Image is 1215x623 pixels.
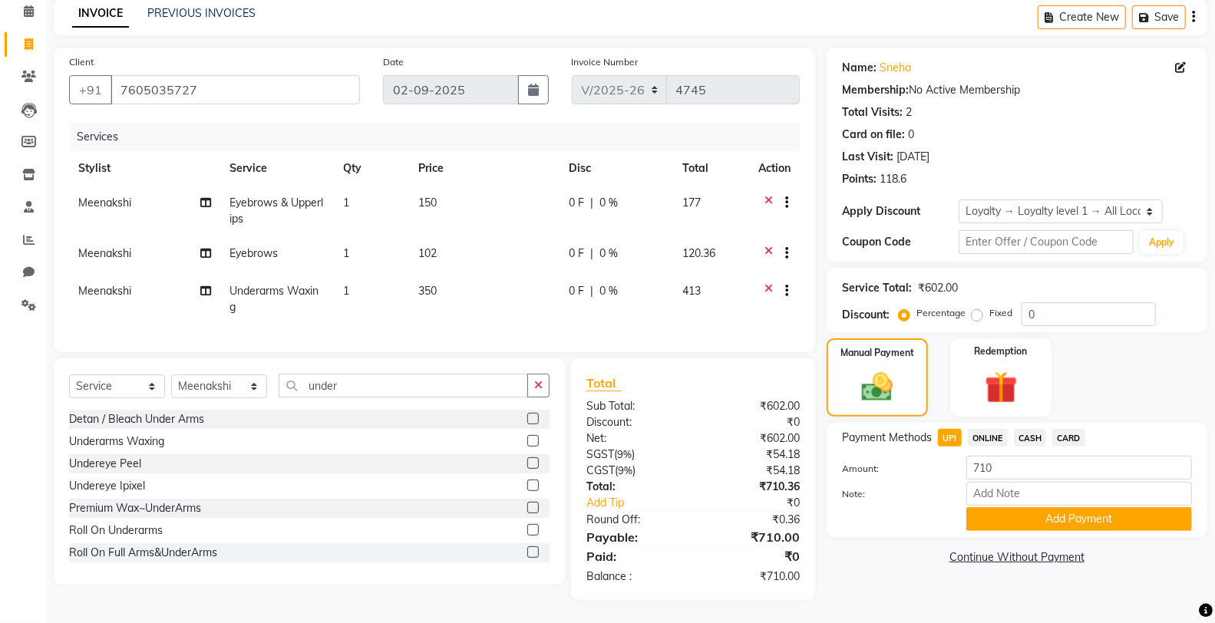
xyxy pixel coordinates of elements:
[693,528,811,546] div: ₹710.00
[975,344,1028,358] label: Redemption
[586,375,622,391] span: Total
[111,75,360,104] input: Search by Name/Mobile/Email/Code
[586,463,615,477] span: CGST
[69,522,163,539] div: Roll On Underarms
[693,569,811,585] div: ₹710.00
[590,246,593,262] span: |
[842,280,912,296] div: Service Total:
[575,463,693,479] div: ( )
[693,430,811,447] div: ₹602.00
[966,507,1192,531] button: Add Payment
[409,151,560,186] th: Price
[830,549,1204,565] a: Continue Without Payment
[418,196,437,209] span: 150
[575,512,693,528] div: Round Off:
[842,203,959,219] div: Apply Discount
[599,246,618,262] span: 0 %
[908,127,914,143] div: 0
[69,151,220,186] th: Stylist
[880,171,906,187] div: 118.6
[842,430,932,446] span: Payment Methods
[78,284,131,298] span: Meenakshi
[69,478,145,494] div: Undereye Ipixel
[852,369,903,405] img: _cash.svg
[69,500,201,516] div: Premium Wax~UnderArms
[842,82,909,98] div: Membership:
[959,230,1134,254] input: Enter Offer / Coupon Code
[1140,231,1184,254] button: Apply
[575,414,693,430] div: Discount:
[334,151,410,186] th: Qty
[575,547,693,565] div: Paid:
[1052,429,1085,447] span: CARD
[590,283,593,299] span: |
[78,246,131,260] span: Meenakshi
[1132,5,1186,29] button: Save
[968,429,1008,447] span: ONLINE
[693,479,811,495] div: ₹710.36
[749,151,800,186] th: Action
[842,171,877,187] div: Points:
[840,346,914,360] label: Manual Payment
[590,195,593,211] span: |
[586,447,614,461] span: SGST
[1014,429,1047,447] span: CASH
[693,414,811,430] div: ₹0
[682,196,701,209] span: 177
[693,547,811,565] div: ₹0
[713,495,811,511] div: ₹0
[842,104,903,120] div: Total Visits:
[975,368,1028,407] img: _gift.svg
[938,429,962,447] span: UPI
[418,284,437,298] span: 350
[682,246,715,260] span: 120.36
[69,433,164,450] div: Underarms Waxing
[575,528,693,546] div: Payable:
[69,75,112,104] button: +91
[966,456,1192,480] input: Amount
[69,545,217,561] div: Roll On Full Arms&UnderArms
[560,151,673,186] th: Disc
[830,487,955,501] label: Note:
[842,149,893,165] div: Last Visit:
[842,127,905,143] div: Card on file:
[842,82,1192,98] div: No Active Membership
[575,447,693,463] div: ( )
[220,151,334,186] th: Service
[599,283,618,299] span: 0 %
[599,195,618,211] span: 0 %
[830,462,955,476] label: Amount:
[572,55,639,69] label: Invoice Number
[279,374,528,397] input: Search or Scan
[69,55,94,69] label: Client
[229,284,319,314] span: Underarms Waxing
[71,123,811,151] div: Services
[575,479,693,495] div: Total:
[693,463,811,479] div: ₹54.18
[896,149,929,165] div: [DATE]
[575,398,693,414] div: Sub Total:
[617,448,632,460] span: 9%
[383,55,404,69] label: Date
[343,246,349,260] span: 1
[229,246,278,260] span: Eyebrows
[906,104,912,120] div: 2
[1038,5,1126,29] button: Create New
[575,430,693,447] div: Net:
[989,306,1012,320] label: Fixed
[918,280,958,296] div: ₹602.00
[916,306,966,320] label: Percentage
[575,569,693,585] div: Balance :
[569,195,584,211] span: 0 F
[693,512,811,528] div: ₹0.36
[343,284,349,298] span: 1
[69,456,141,472] div: Undereye Peel
[842,234,959,250] div: Coupon Code
[343,196,349,209] span: 1
[229,196,323,226] span: Eyebrows & Upperlips
[569,246,584,262] span: 0 F
[147,6,256,20] a: PREVIOUS INVOICES
[966,482,1192,506] input: Add Note
[682,284,701,298] span: 413
[575,495,712,511] a: Add Tip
